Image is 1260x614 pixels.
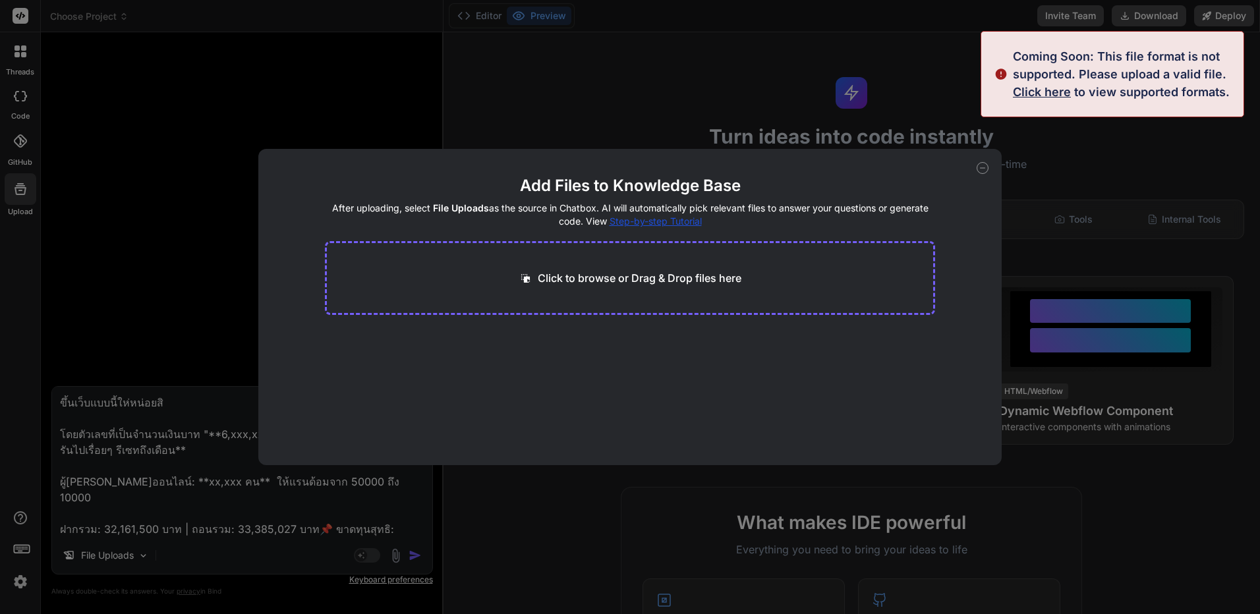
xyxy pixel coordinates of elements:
h2: Add Files to Knowledge Base [325,175,936,196]
span: Click here [1013,85,1071,99]
span: File Uploads [433,202,489,213]
img: alert [994,47,1008,101]
div: Coming Soon: This file format is not supported. Please upload a valid file. to view supported for... [1013,47,1236,101]
span: Step-by-step Tutorial [610,215,702,227]
p: Click to browse or Drag & Drop files here [538,270,741,286]
h4: After uploading, select as the source in Chatbox. AI will automatically pick relevant files to an... [325,202,936,228]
